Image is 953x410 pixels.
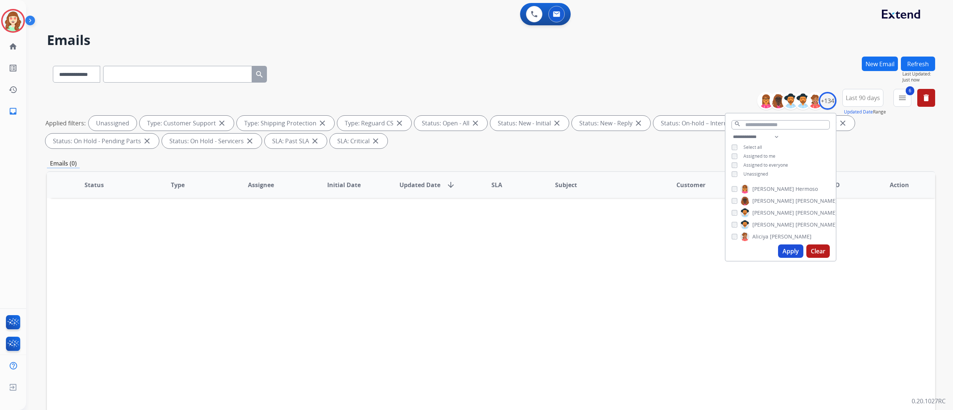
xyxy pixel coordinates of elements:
span: [PERSON_NAME] [770,233,812,240]
mat-icon: list_alt [9,64,17,73]
mat-icon: home [9,42,17,51]
mat-icon: close [310,137,319,145]
span: [PERSON_NAME] [752,185,794,193]
mat-icon: close [371,137,380,145]
mat-icon: close [245,137,254,145]
mat-icon: close [395,119,404,128]
mat-icon: close [552,119,561,128]
div: Status: New - Reply [572,116,650,131]
div: Status: On Hold - Pending Parts [45,134,159,148]
img: avatar [3,10,23,31]
span: Last Updated: [902,71,935,77]
span: [PERSON_NAME] [796,221,837,228]
mat-icon: inbox [9,107,17,116]
button: Apply [778,244,803,258]
span: Unassigned [743,171,768,177]
mat-icon: search [255,70,264,79]
div: Type: Reguard CS [337,116,411,131]
span: Assigned to me [743,153,775,159]
mat-icon: menu [898,93,907,102]
span: 6 [906,86,914,95]
span: [PERSON_NAME] [796,197,837,205]
span: Subject [555,180,577,189]
mat-icon: search [734,121,741,127]
button: Clear [806,244,830,258]
span: Status [85,180,104,189]
span: Customer [676,180,705,189]
span: Assignee [248,180,274,189]
button: 6 [893,89,911,107]
th: Action [852,172,935,198]
h2: Emails [47,33,935,48]
span: Just now [902,77,935,83]
div: Type: Customer Support [140,116,234,131]
span: [PERSON_NAME] [752,197,794,205]
p: 0.20.1027RC [912,397,946,406]
mat-icon: arrow_downward [446,180,455,189]
div: Status: On Hold - Servicers [162,134,262,148]
div: Type: Shipping Protection [237,116,334,131]
mat-icon: close [318,119,327,128]
div: Unassigned [89,116,137,131]
span: Select all [743,144,762,150]
mat-icon: close [838,119,847,128]
span: [PERSON_NAME] [752,209,794,217]
div: Status: On-hold – Internal [653,116,750,131]
div: Status: New - Initial [490,116,569,131]
span: Initial Date [327,180,361,189]
p: Applied filters: [45,119,86,128]
span: Last 90 days [846,96,880,99]
span: [PERSON_NAME] [796,209,837,217]
span: [PERSON_NAME] [752,221,794,228]
div: SLA: Critical [330,134,388,148]
span: Range [844,109,886,115]
button: Refresh [901,57,935,71]
span: Updated Date [399,180,440,189]
p: Emails (0) [47,159,80,168]
button: Last 90 days [842,89,883,107]
mat-icon: history [9,85,17,94]
mat-icon: close [634,119,643,128]
span: Assigned to everyone [743,162,788,168]
div: +134 [819,92,836,110]
mat-icon: close [217,119,226,128]
span: Aliciya [752,233,768,240]
mat-icon: close [143,137,152,145]
span: Hermoso [796,185,818,193]
span: SLA [491,180,502,189]
button: New Email [862,57,898,71]
mat-icon: close [471,119,480,128]
div: Status: Open - All [414,116,487,131]
mat-icon: delete [922,93,931,102]
span: Type [171,180,185,189]
button: Updated Date [844,109,873,115]
div: SLA: Past SLA [265,134,327,148]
